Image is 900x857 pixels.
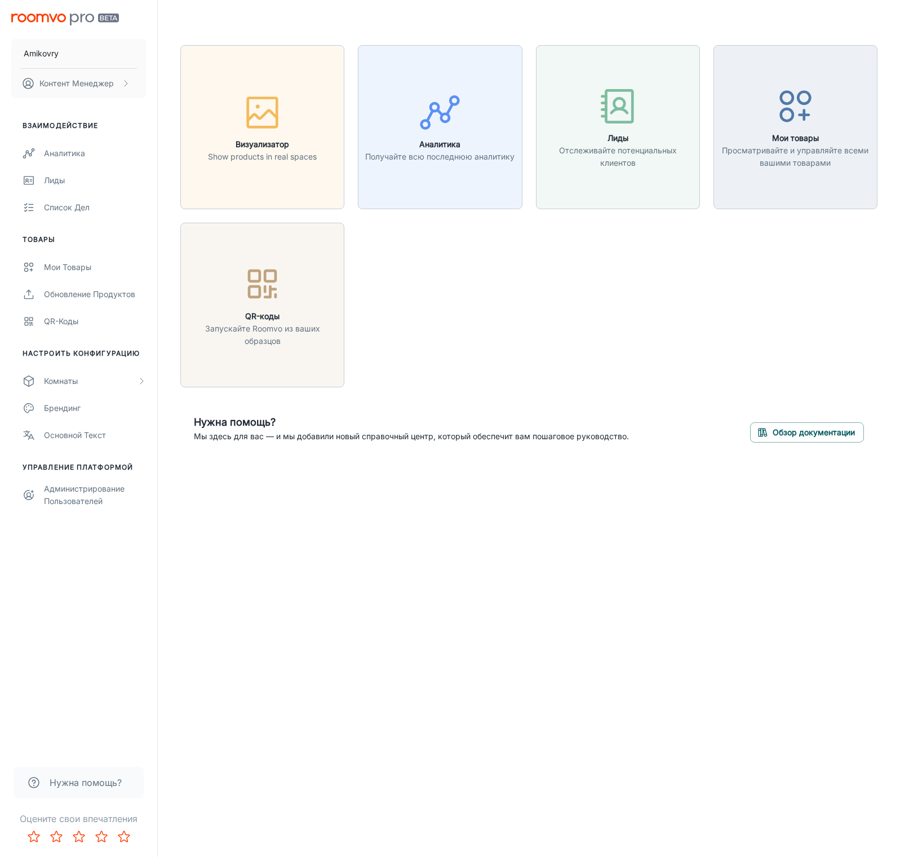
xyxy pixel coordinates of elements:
h6: Аналитика [365,138,515,151]
button: Обзор документации [750,422,864,443]
h6: Лиды [543,132,693,144]
div: Основной текст [44,429,146,441]
p: Просматривайте и управляйте всеми вашими товарами [721,144,870,169]
div: Аналитика [44,147,146,160]
div: Список дел [44,201,146,214]
button: QR-кодыЗапускайте Roomvo из ваших образцов [180,223,344,387]
img: Roomvo PRO Beta [11,14,119,25]
button: Контент Менеджер [11,69,146,98]
div: Администрирование пользователей [44,483,146,507]
h6: Визуализатор [208,138,317,151]
p: Отслеживайте потенциальных клиентов [543,144,693,169]
div: Комнаты [44,375,137,387]
div: QR-коды [44,315,146,328]
p: Контент Менеджер [39,77,114,90]
button: Amikovry [11,39,146,68]
button: ВизуализаторShow products in real spaces [180,45,344,209]
a: QR-кодыЗапускайте Roomvo из ваших образцов [180,298,344,310]
a: Обзор документации [750,426,864,437]
div: Мои товары [44,261,146,273]
p: Мы здесь для вас — и мы добавили новый справочный центр, который обеспечит вам пошаговое руководс... [194,430,629,443]
div: Лиды [44,174,146,187]
button: Мои товарыПросматривайте и управляйте всеми вашими товарами [713,45,877,209]
p: Show products in real spaces [208,151,317,163]
p: Получайте всю последнюю аналитику [365,151,515,163]
a: АналитикаПолучайте всю последнюю аналитику [358,121,522,132]
p: Amikovry [24,47,59,60]
button: ЛидыОтслеживайте потенциальных клиентов [536,45,700,209]
div: Обновление продуктов [44,288,146,301]
a: ЛидыОтслеживайте потенциальных клиентов [536,121,700,132]
h6: Мои товары [721,132,870,144]
div: Брендинг [44,402,146,414]
h6: Нужна помощь? [194,414,629,430]
p: Запускайте Roomvo из ваших образцов [188,323,337,347]
h6: QR-коды [188,310,337,323]
a: Мои товарыПросматривайте и управляйте всеми вашими товарами [713,121,877,132]
button: АналитикаПолучайте всю последнюю аналитику [358,45,522,209]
